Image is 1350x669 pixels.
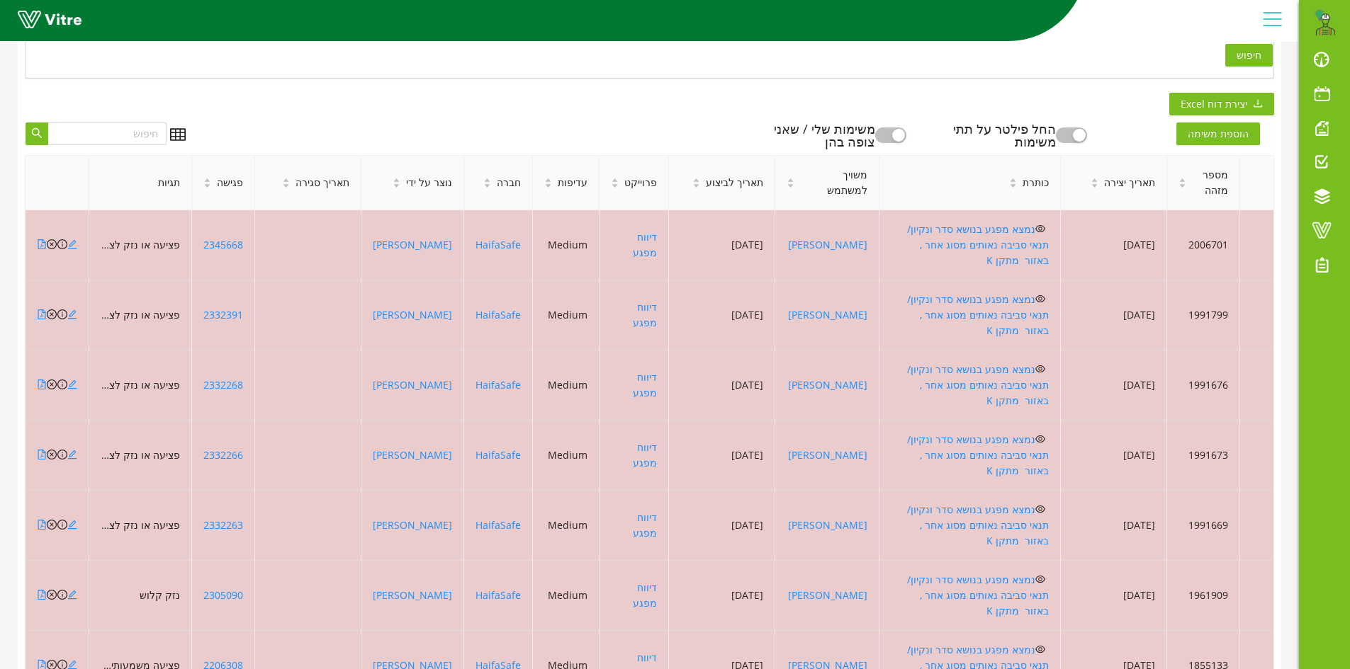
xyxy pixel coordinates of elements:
span: נוצר על ידי [406,175,452,190]
button: downloadיצירת דוח Excel [1169,93,1274,115]
a: file-pdf [37,238,47,251]
span: info-circle [57,590,67,600]
span: edit [67,309,77,319]
button: חיפוש [1225,44,1273,67]
span: משויך למשתמש [800,167,867,198]
span: פציעה או נזק לציוד [99,448,180,462]
span: caret-down [1009,182,1017,190]
td: 1991799 [1167,280,1240,350]
a: דיווח מפגע [633,581,657,610]
span: file-pdf [37,309,47,319]
span: מספר מזהה [1192,167,1228,198]
a: HaifaSafe [476,448,521,462]
span: close-circle [47,239,57,249]
a: HaifaSafe [476,518,521,532]
a: [PERSON_NAME] [788,518,867,532]
span: eye [1035,504,1045,514]
td: Medium [533,561,600,631]
a: 2345668 [203,238,243,251]
span: חיפוש [1237,47,1261,63]
a: HaifaSafe [476,308,521,321]
a: נמצא מפגע בנושא סדר ונקיון/ תנאי סביבה נאותים מסוג אחר , באזור מתקן K [907,433,1049,477]
a: edit [67,448,77,462]
span: file-pdf [37,239,47,249]
span: eye [1035,364,1045,374]
a: [PERSON_NAME] [788,448,867,462]
td: Medium [533,421,600,491]
span: הוספת משימה [1176,122,1260,145]
a: דיווח מפגע [633,230,657,259]
a: file-pdf [37,378,47,391]
a: נמצא מפגע בנושא סדר ונקיון/ תנאי סביבה נאותים מסוג אחר , באזור מתקן K [907,222,1049,267]
td: [DATE] [1061,350,1167,421]
span: פרוייקט [624,175,657,190]
span: eye [1035,224,1045,234]
a: [PERSON_NAME] [788,308,867,321]
span: caret-down [787,182,794,190]
a: [PERSON_NAME] [788,238,867,251]
span: info-circle [57,309,67,319]
input: חיפוש [47,122,167,145]
span: info-circle [57,520,67,530]
td: [DATE] [1061,210,1167,280]
td: [DATE] [669,210,775,280]
span: eye [1035,434,1045,444]
td: Medium [533,350,600,421]
a: נמצא מפגע בנושא סדר ונקיון/ תנאי סביבה נאותים מסוג אחר , באזור מתקן K [907,292,1049,337]
span: caret-up [1179,176,1186,184]
a: [PERSON_NAME] [373,448,452,462]
td: [DATE] [669,491,775,561]
span: eye [1035,574,1045,584]
td: Medium [533,491,600,561]
span: caret-up [203,176,211,184]
a: דיווח מפגע [633,510,657,539]
a: [PERSON_NAME] [373,588,452,602]
span: search [31,127,43,140]
span: caret-up [1009,176,1017,184]
span: caret-down [544,182,552,190]
a: דיווח מפגע [633,300,657,329]
a: נמצא מפגע בנושא סדר ונקיון/ תנאי סביבה נאותים מסוג אחר , באזור מתקן K [907,573,1049,617]
td: [DATE] [669,421,775,491]
a: file-pdf [37,448,47,462]
span: close-circle [47,450,57,459]
span: חברה [497,175,521,190]
span: download [1253,98,1263,110]
td: [DATE] [669,280,775,350]
a: edit [67,518,77,532]
td: 1991676 [1167,350,1240,421]
td: [DATE] [1061,280,1167,350]
span: caret-up [393,176,400,184]
span: caret-up [692,176,700,184]
a: HaifaSafe [476,588,521,602]
span: info-circle [57,450,67,459]
a: edit [67,378,77,391]
a: 2332266 [203,448,243,462]
span: caret-up [611,176,619,184]
span: info-circle [57,239,67,249]
span: caret-down [483,182,491,190]
td: [DATE] [1061,421,1167,491]
a: דיווח מפגע [633,370,657,399]
a: 2332268 [203,378,243,391]
span: תאריך יצירה [1104,175,1155,190]
span: caret-down [393,182,400,190]
td: 1961909 [1167,561,1240,631]
td: Medium [533,210,600,280]
span: table [170,127,186,142]
td: [DATE] [669,561,775,631]
a: [PERSON_NAME] [373,378,452,391]
a: HaifaSafe [476,238,521,251]
span: פציעה או נזק לציוד [99,238,180,251]
span: close-circle [47,379,57,389]
a: file-pdf [37,308,47,321]
span: עדיפות [558,175,587,190]
span: תאריך לביצוע [706,175,763,190]
span: caret-down [282,182,290,190]
span: פציעה או נזק לציוד [99,378,180,391]
span: פציעה או נזק לציוד [99,308,180,321]
span: file-pdf [37,520,47,530]
span: caret-down [1091,182,1098,190]
a: edit [67,308,77,321]
td: 1991673 [1167,421,1240,491]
